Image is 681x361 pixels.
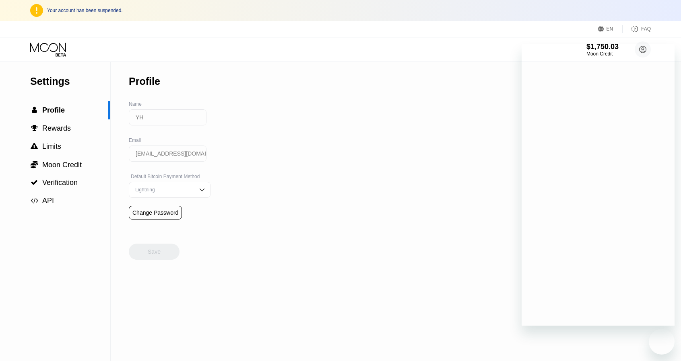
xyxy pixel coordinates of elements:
[586,43,619,57] div: $1,750.03Moon Credit
[129,76,160,87] div: Profile
[31,125,38,132] span: 
[30,107,38,114] div: 
[42,142,61,150] span: Limits
[623,25,651,33] div: FAQ
[30,179,38,186] div: 
[32,107,37,114] span: 
[42,124,71,132] span: Rewards
[47,8,651,13] div: Your account has been suspended.
[42,161,82,169] span: Moon Credit
[129,206,182,219] div: Change Password
[42,197,54,205] span: API
[31,197,38,204] span: 
[649,329,675,355] iframe: 用于启动消息传送窗口的按钮，正在对话
[31,160,38,168] span: 
[30,143,38,150] div: 
[30,76,110,87] div: Settings
[133,187,194,193] div: Lightning
[129,101,210,107] div: Name
[31,143,38,150] span: 
[42,178,78,187] span: Verification
[132,209,178,216] div: Change Password
[30,197,38,204] div: 
[30,125,38,132] div: 
[129,137,210,143] div: Email
[598,25,623,33] div: EN
[31,179,38,186] span: 
[586,43,619,51] div: $1,750.03
[641,26,651,32] div: FAQ
[30,160,38,168] div: 
[42,106,65,114] span: Profile
[129,174,210,179] div: Default Bitcoin Payment Method
[607,26,613,32] div: EN
[522,44,675,326] iframe: 消息传送窗口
